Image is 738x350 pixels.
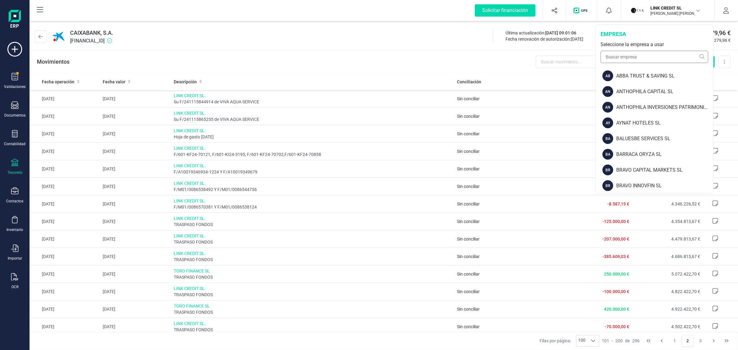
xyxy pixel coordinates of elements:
[602,180,613,191] div: BR
[8,256,22,261] div: Importar
[457,96,480,101] span: Sin conciliar
[616,135,713,142] div: BALUESBE SERVICES SL
[174,215,452,221] span: LINK CREDIT SL.
[100,230,171,248] td: [DATE]
[571,37,583,42] span: [DATE]
[457,272,480,276] span: Sin conciliar
[545,30,576,35] span: [DATE] 09:01:06
[457,149,480,154] span: Sin conciliar
[174,128,452,134] span: LINK CREDIT SL.
[616,119,713,127] div: AYNAT HOTELES SL
[632,338,640,344] span: 296
[174,221,452,228] span: TRASPASO FONDOS
[174,268,452,274] span: TORO FINANCE SL
[174,110,452,116] span: LINK CREDIT SL.
[4,84,26,89] div: Validaciones
[457,237,480,241] span: Sin conciliar
[30,265,100,283] td: [DATE]
[457,254,480,259] span: Sin conciliar
[602,117,613,128] div: AY
[570,1,593,20] button: Logo de OPS
[30,213,100,230] td: [DATE]
[628,1,707,20] button: LILINK CREDIT SL[PERSON_NAME] [PERSON_NAME]
[6,227,23,232] div: Inventario
[602,149,613,160] div: BA
[506,30,583,36] div: Última actualización:
[605,324,629,329] span: -70.000,00 €
[30,318,100,336] td: [DATE]
[602,102,613,113] div: AN
[30,195,100,213] td: [DATE]
[30,90,100,108] td: [DATE]
[650,5,700,11] p: LINK CREDIT SL
[632,318,702,336] td: 4.502.422,70 €
[100,90,171,108] td: [DATE]
[30,160,100,178] td: [DATE]
[174,257,452,263] span: TRASPASO FONDOS
[625,338,630,344] span: de
[174,145,452,151] span: LINK CREDIT SL.
[602,70,613,81] div: AB
[632,213,702,230] td: 4.354.813,67 €
[604,272,629,276] span: 250.000,00 €
[607,201,629,206] span: -8.587,15 €
[669,335,680,347] button: Page 1
[602,165,613,175] div: BR
[100,160,171,178] td: [DATE]
[602,254,629,259] span: -385.609,03 €
[721,335,732,347] button: Last Page
[616,166,713,174] div: BRAVO CAPITAL MARKETS SL
[42,79,74,85] span: Fecha operación
[174,274,452,280] span: TRASPASO FONDOS
[643,335,654,347] button: First Page
[601,30,708,38] div: empresa
[616,104,713,111] div: ANTHOPHILA INVERSIONES PATRIMONIALES SL
[540,335,599,347] div: Filas por página:
[632,283,702,300] td: 4.822.422,70 €
[100,318,171,336] td: [DATE]
[632,248,702,265] td: 4.686.813,67 €
[6,199,23,204] div: Contactos
[602,219,629,224] span: -125.000,00 €
[174,180,452,186] span: LINK CREDIT SL.
[457,289,480,294] span: Sin conciliar
[100,300,171,318] td: [DATE]
[602,289,629,294] span: -100.000,00 €
[573,7,590,14] img: Logo de OPS
[11,284,18,289] div: OCR
[30,108,100,125] td: [DATE]
[457,307,480,312] span: Sin conciliar
[631,4,644,17] img: LI
[174,292,452,298] span: TRASPASO FONDOS
[616,72,713,80] div: ABBA TRUST & SAVING SL
[467,1,543,20] button: Solicitar financiación
[37,58,69,66] p: Movimientos
[616,151,713,158] div: BARRACA ORYZA SL
[602,133,613,144] div: BA
[174,303,452,309] span: TORO FINANCE SL
[457,184,480,189] span: Sin conciliar
[100,143,171,160] td: [DATE]
[174,285,452,292] span: LINK CREDIT SL.
[457,201,480,206] span: Sin conciliar
[457,131,480,136] span: Sin conciliar
[695,335,706,347] button: Page 3
[174,204,452,210] span: F/M01/0086570381 Y F/M01/0086538124
[100,108,171,125] td: [DATE]
[602,338,640,344] div: -
[174,134,452,140] span: Hoja de gasto [DATE]
[100,265,171,283] td: [DATE]
[174,79,197,85] span: Descripción
[656,335,668,347] button: Previous Page
[30,125,100,143] td: [DATE]
[100,125,171,143] td: [DATE]
[682,335,693,347] button: Page 2
[174,309,452,315] span: TRASPASO FONDOS
[457,166,480,171] span: Sin conciliar
[30,230,100,248] td: [DATE]
[174,99,452,105] span: Su F/241115844914 de VIVA AQUA SERVICE
[100,283,171,300] td: [DATE]
[601,41,708,48] div: Seleccione la empresa a usar
[174,320,452,327] span: LINK CREDIT SL.
[174,93,452,99] span: LINK CREDIT SL.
